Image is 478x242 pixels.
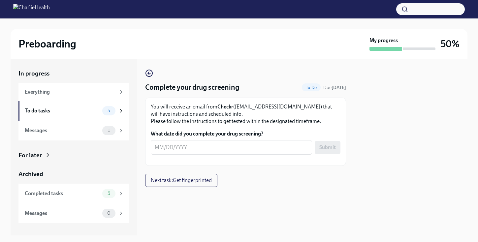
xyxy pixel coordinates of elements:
span: To Do [302,85,321,90]
strong: [DATE] [332,85,346,90]
div: To do tasks [25,107,100,114]
div: For later [18,151,42,160]
div: Messages [25,127,100,134]
a: In progress [18,69,129,78]
img: CharlieHealth [13,4,50,15]
a: For later [18,151,129,160]
p: You will receive an email from ([EMAIL_ADDRESS][DOMAIN_NAME]) that will have instructions and sch... [151,103,340,125]
span: Next task : Get fingerprinted [151,177,212,184]
h4: Complete your drug screening [145,82,239,92]
span: 5 [104,108,114,113]
a: Completed tasks5 [18,184,129,203]
button: Next task:Get fingerprinted [145,174,217,187]
div: Messages [25,210,100,217]
strong: My progress [369,37,398,44]
span: Due [323,85,346,90]
div: Completed tasks [25,190,100,197]
label: What date did you complete your drug screening? [151,130,340,137]
a: To do tasks5 [18,101,129,121]
a: Messages1 [18,121,129,140]
a: Messages0 [18,203,129,223]
div: Everything [25,88,115,96]
h2: Preboarding [18,37,76,50]
span: 5 [104,191,114,196]
a: Archived [18,170,129,178]
span: 0 [103,211,114,216]
strong: Checkr [217,104,233,110]
span: October 2nd, 2025 09:00 [323,84,346,91]
span: 1 [104,128,114,133]
a: Everything [18,83,129,101]
h3: 50% [441,38,460,50]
